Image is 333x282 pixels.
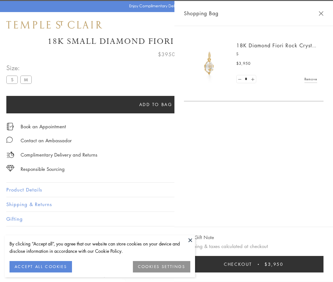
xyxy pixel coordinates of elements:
img: icon_sourcing.svg [6,165,14,171]
p: Shipping & taxes calculated at checkout [184,242,323,250]
button: ACCEPT ALL COOKIES [10,261,72,272]
button: Close Shopping Bag [319,11,323,16]
a: Book an Appointment [21,123,66,130]
button: Gifting [6,212,327,226]
span: Size: [6,63,34,73]
img: MessageIcon-01_2.svg [6,137,13,143]
img: P51889-E11FIORI [190,44,228,83]
button: Add to bag [6,96,305,113]
img: icon_delivery.svg [6,151,14,159]
p: Complimentary Delivery and Returns [21,151,97,159]
a: Set quantity to 0 [237,75,243,83]
span: Shopping Bag [184,9,219,17]
span: Checkout [224,261,252,268]
div: By clicking “Accept all”, you agree that our website can store cookies on your device and disclos... [10,240,190,255]
h1: 18K Small Diamond Fiori Rock Crystal Amulet [6,36,327,47]
button: Checkout $3,950 [184,256,323,272]
span: $3,950 [236,60,251,67]
img: Temple St. Clair [6,21,102,29]
span: $3950 [158,50,175,58]
div: Responsible Sourcing [21,165,65,173]
button: Shipping & Returns [6,197,327,211]
span: Add to bag [139,101,173,108]
label: S [6,76,18,84]
p: S [236,51,317,57]
p: Enjoy Complimentary Delivery & Returns [129,3,201,9]
button: Product Details [6,183,327,197]
img: icon_appointment.svg [6,123,14,130]
button: COOKIES SETTINGS [133,261,190,272]
label: M [20,76,32,84]
button: Add Gift Note [184,233,214,241]
a: Set quantity to 2 [249,75,256,83]
span: $3,950 [264,261,284,268]
a: Remove [304,76,317,83]
div: Contact an Ambassador [21,137,72,144]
